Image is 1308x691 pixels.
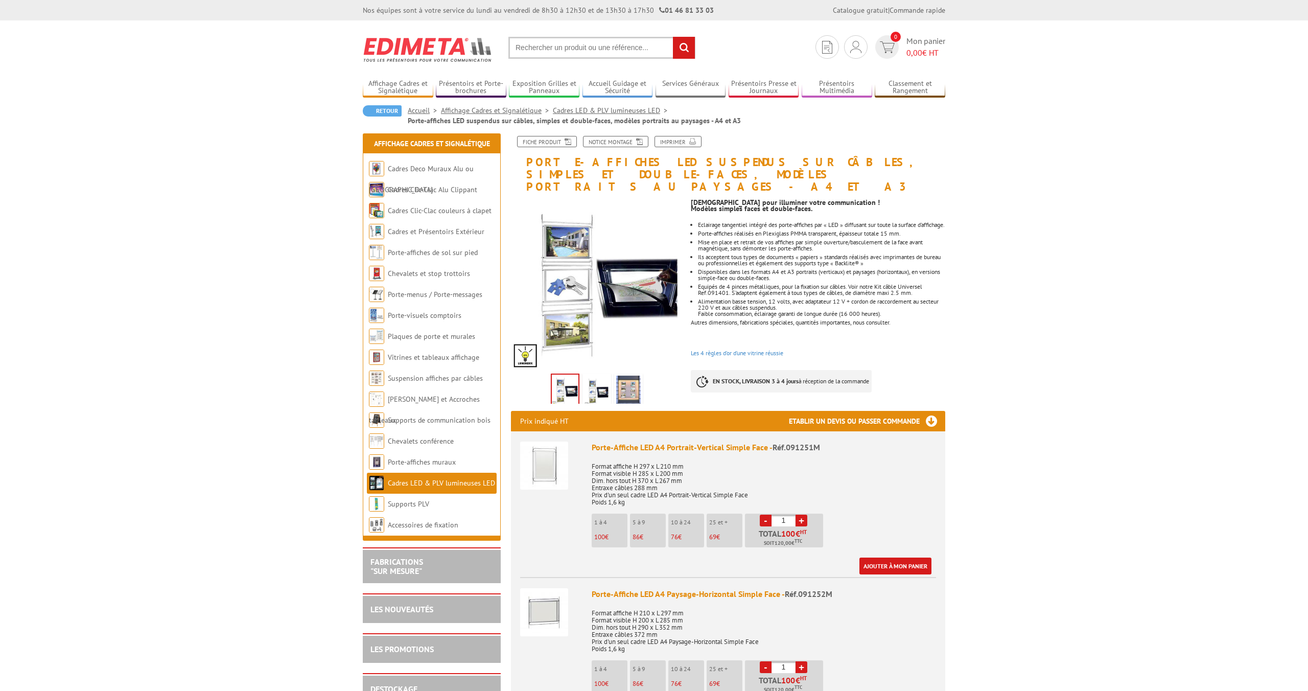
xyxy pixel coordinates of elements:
p: 25 et + [709,665,742,673]
img: Vitrines et tableaux affichage [369,350,384,365]
p: 1 à 4 [594,519,627,526]
span: 69 [709,533,716,541]
a: Chevalets conférence [388,436,454,446]
a: Porte-affiches muraux [388,457,456,467]
span: Réf.091251M [773,442,820,452]
span: 76 [671,533,678,541]
img: Accessoires de fixation [369,517,384,533]
span: Soit € [764,539,802,547]
a: Fiche produit [517,136,577,147]
li: Alimentation basse tension, 12 volts, avec adaptateur 12 V + cordon de raccordement au secteur 22... [698,298,945,317]
img: Cadres LED & PLV lumineuses LED [369,475,384,491]
a: FABRICATIONS"Sur Mesure" [370,557,423,576]
p: € [594,534,627,541]
h1: Porte-affiches LED suspendus sur câbles, simples et double-faces, modèles portraits au paysages -... [503,136,953,193]
span: 100 [781,676,796,684]
a: Accueil Guidage et Sécurité [582,79,653,96]
span: 100 [594,533,605,541]
img: devis rapide [822,41,832,54]
div: Porte-Affiche LED A4 Portrait-Vertical Simple Face - [592,442,936,453]
a: Accueil [408,106,441,115]
a: Imprimer [655,136,702,147]
p: 5 à 9 [633,519,666,526]
img: affichage_lumineux_091251m.jpg [511,198,683,371]
span: € [796,529,800,538]
sup: HT [800,675,807,682]
a: Supports PLV [388,499,429,509]
a: Affichage Cadres et Signalétique [441,106,553,115]
a: - [760,515,772,526]
a: Catalogue gratuit [833,6,888,15]
p: 10 à 24 [671,519,704,526]
a: LES PROMOTIONS [370,644,434,654]
span: 69 [709,679,716,688]
a: Retour [363,105,402,117]
div: | [833,5,945,15]
a: Notice Montage [583,136,648,147]
img: Porte-Affiche LED A4 Portrait-Vertical Simple Face [520,442,568,490]
a: Exposition Grilles et Panneaux [509,79,579,96]
p: € [671,680,704,687]
a: Accessoires de fixation [388,520,458,529]
img: Chevalets conférence [369,433,384,449]
p: [DEMOGRAPHIC_DATA] pour illuminer votre communication ! [691,199,945,205]
img: devis rapide [880,41,895,53]
a: Plaques de porte et murales [388,332,475,341]
li: Porte-affiches réalisés en Plexiglass PMMA transparent, épaisseur totale 15 mm. [698,231,945,237]
a: Vitrines et tableaux affichage [388,353,479,362]
img: 091251m_porte_affiche_led.jpg [616,376,641,407]
p: € [633,534,666,541]
a: + [796,515,807,526]
img: Edimeta [363,31,493,68]
span: 0 [891,32,901,42]
img: Cadres Deco Muraux Alu ou Bois [369,161,384,176]
sup: TTC [795,538,802,544]
span: 100 [781,529,796,538]
img: Cadres et Présentoirs Extérieur [369,224,384,239]
span: 86 [633,533,640,541]
span: Mon panier [906,35,945,59]
p: 25 et + [709,519,742,526]
a: Présentoirs Multimédia [802,79,872,96]
a: [PERSON_NAME] et Accroches tableaux [369,395,480,425]
strong: EN STOCK, LIVRAISON 3 à 4 jours [713,377,799,385]
p: Total [748,529,823,547]
img: Supports PLV [369,496,384,512]
span: 86 [633,679,640,688]
a: Services Généraux [656,79,726,96]
input: Rechercher un produit ou une référence... [508,37,695,59]
img: Cimaises et Accroches tableaux [369,391,384,407]
a: Cadres LED & PLV lumineuses LED [388,478,495,488]
a: + [796,661,807,673]
a: Supports de communication bois [388,416,491,425]
sup: TTC [795,684,802,690]
div: Porte-Affiche LED A4 Paysage-Horizontal Simple Face - [592,588,936,600]
li: Porte-affiches LED suspendus sur câbles, simples et double-faces, modèles portraits au paysages -... [408,116,741,126]
img: affichage_lumineux_091251m.jpg [552,375,578,406]
a: - [760,661,772,673]
span: € [796,676,800,684]
p: € [709,534,742,541]
a: Commande rapide [890,6,945,15]
a: Chevalets et stop trottoirs [388,269,470,278]
a: Porte-visuels comptoirs [388,311,461,320]
img: Chevalets et stop trottoirs [369,266,384,281]
strong: 01 46 81 33 03 [659,6,714,15]
span: 100 [594,679,605,688]
p: € [709,680,742,687]
a: Cadres et Présentoirs Extérieur [388,227,484,236]
a: Porte-menus / Porte-messages [388,290,482,299]
a: Affichage Cadres et Signalétique [374,139,490,148]
img: Porte-affiches de sol sur pied [369,245,384,260]
li: Disponibles dans les formats A4 et A3 portraits (verticaux) et paysages (horizontaux), en version... [698,269,945,281]
a: Présentoirs et Porte-brochures [436,79,506,96]
a: Cadres Clic-Clac Alu Clippant [388,185,477,194]
img: Porte-affiches muraux [369,454,384,470]
a: Cadres LED & PLV lumineuses LED [553,106,671,115]
p: Modèles simples faces et double-faces. [691,205,945,212]
p: Equipés de 4 pinces métalliques, pour la fixation sur câbles. Voir notre Kit câble Universel Ref.... [698,284,945,296]
img: affichage_lumineux_091251m.gif [585,376,609,407]
a: Présentoirs Presse et Journaux [729,79,799,96]
div: Nos équipes sont à votre service du lundi au vendredi de 8h30 à 12h30 et de 13h30 à 17h30 [363,5,714,15]
a: Les 4 règles d’or d’une vitrine réussie [691,349,783,357]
